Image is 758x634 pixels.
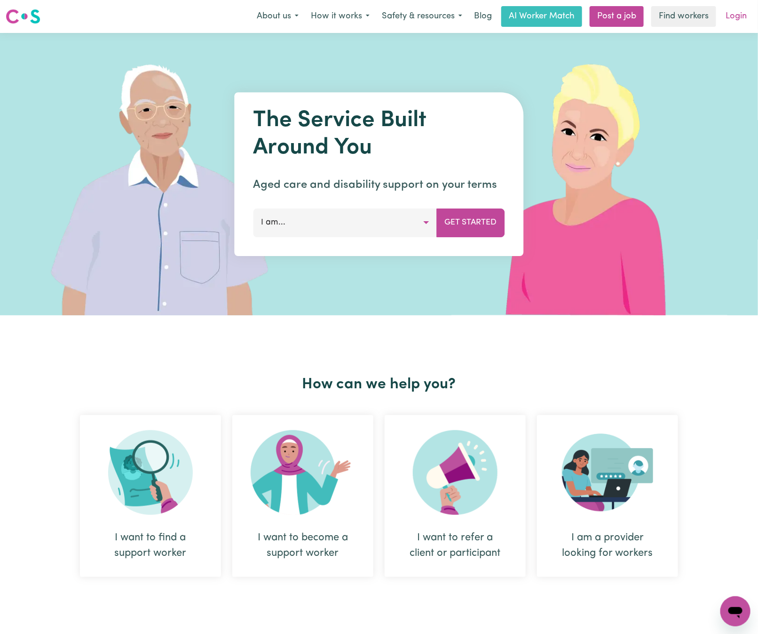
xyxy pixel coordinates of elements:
a: Login [720,6,752,27]
div: I am a provider looking for workers [560,530,655,561]
button: I am... [253,209,437,237]
div: I want to find a support worker [80,415,221,577]
img: Careseekers logo [6,8,40,25]
h2: How can we help you? [74,376,684,393]
button: About us [251,7,305,26]
img: Refer [413,430,497,515]
a: Post a job [590,6,644,27]
img: Search [108,430,193,515]
button: Safety & resources [376,7,468,26]
a: Blog [468,6,497,27]
img: Provider [562,430,653,515]
div: I am a provider looking for workers [537,415,678,577]
div: I want to refer a client or participant [407,530,503,561]
div: I want to find a support worker [103,530,198,561]
a: Find workers [651,6,716,27]
img: Become Worker [251,430,355,515]
div: I want to become a support worker [255,530,351,561]
a: AI Worker Match [501,6,582,27]
button: Get Started [437,209,505,237]
a: Careseekers logo [6,6,40,27]
p: Aged care and disability support on your terms [253,177,505,193]
div: I want to become a support worker [232,415,373,577]
button: How it works [305,7,376,26]
iframe: Button to launch messaging window [720,596,750,626]
div: I want to refer a client or participant [385,415,526,577]
h1: The Service Built Around You [253,107,505,161]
